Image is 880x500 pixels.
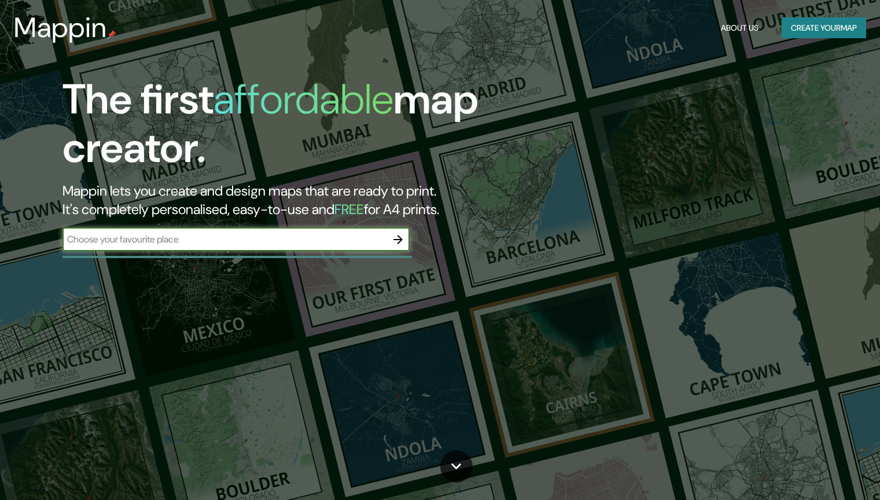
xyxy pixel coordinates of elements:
[14,12,107,44] h3: Mappin
[782,17,866,39] button: Create yourmap
[213,72,393,126] h1: affordable
[334,200,364,218] h5: FREE
[62,233,386,246] input: Choose your favourite place
[62,182,503,219] h2: Mappin lets you create and design maps that are ready to print. It's completely personalised, eas...
[716,17,763,39] button: About Us
[107,30,116,39] img: mappin-pin
[62,75,503,182] h1: The first map creator.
